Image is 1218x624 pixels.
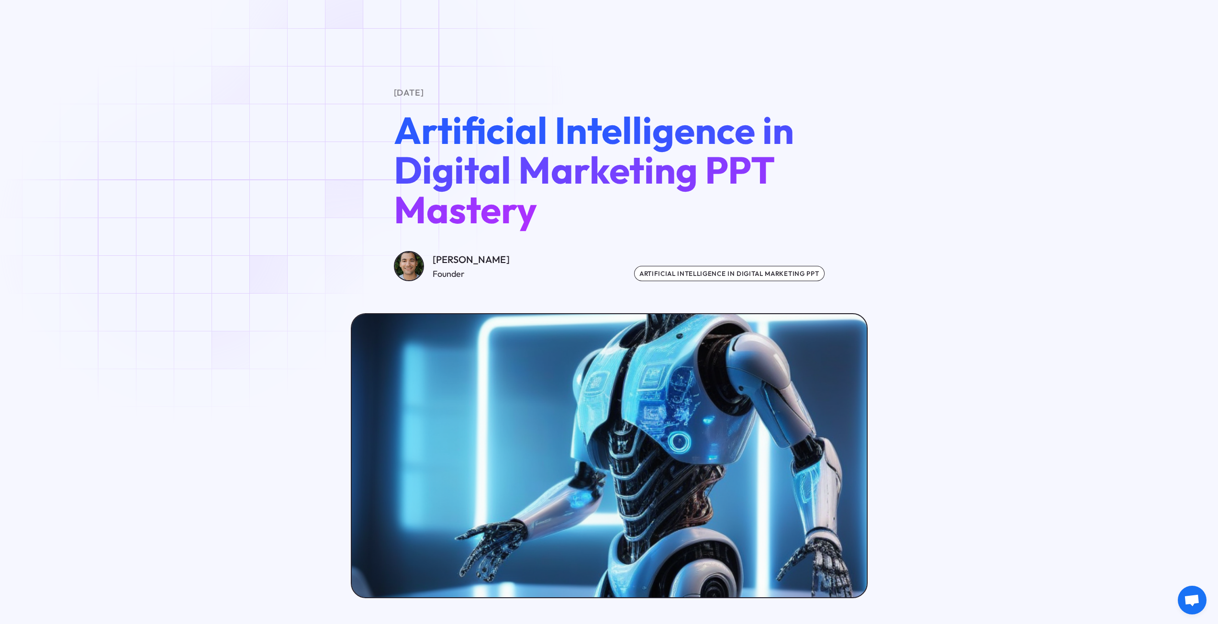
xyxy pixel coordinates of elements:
span: Artificial Intelligence in Digital Marketing PPT Mastery [394,106,794,233]
div: Founder [433,267,510,280]
div: 开放式聊天 [1178,586,1207,614]
div: artificial intelligence in digital marketing ppt [634,266,825,281]
div: [PERSON_NAME] [433,252,510,267]
div: [DATE] [394,86,825,99]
